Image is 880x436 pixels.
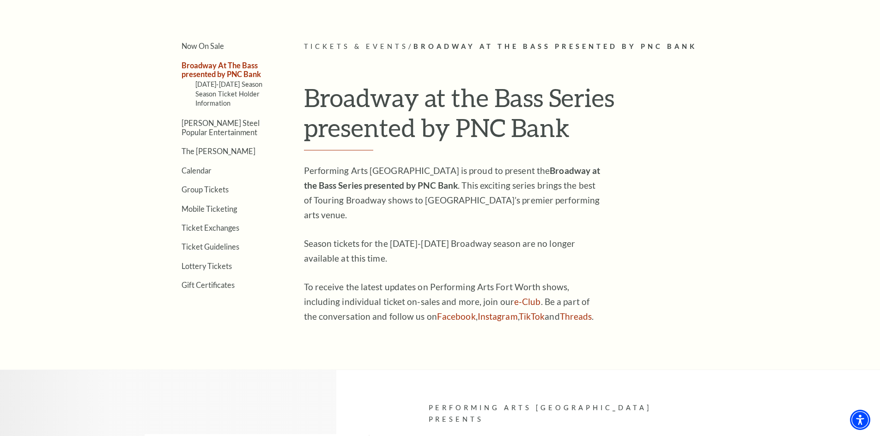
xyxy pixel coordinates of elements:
a: TikTok - open in a new tab [519,311,545,322]
a: Facebook - open in a new tab [437,311,476,322]
a: Lottery Tickets [182,262,232,270]
span: Tickets & Events [304,42,409,50]
p: / [304,41,727,53]
a: Instagram - open in a new tab [478,311,518,322]
a: Gift Certificates [182,281,235,289]
a: Season Ticket Holder Information [195,90,260,107]
a: Group Tickets [182,185,229,194]
a: The [PERSON_NAME] [182,147,255,155]
div: Accessibility Menu [850,410,870,430]
p: Season tickets for the [DATE]-[DATE] Broadway season are no longer available at this time. [304,236,604,266]
p: Performing Arts [GEOGRAPHIC_DATA] is proud to present the . This exciting series brings the best ... [304,163,604,222]
span: Broadway At The Bass presented by PNC Bank [413,42,697,50]
a: Ticket Guidelines [182,242,239,251]
a: [DATE]-[DATE] Season [195,80,263,88]
a: Ticket Exchanges [182,223,239,232]
h1: Broadway at the Bass Series presented by PNC Bank [304,83,727,150]
a: e-Club [514,296,541,307]
a: Threads - open in a new tab [560,311,592,322]
p: Performing Arts [GEOGRAPHIC_DATA] Presents [429,402,676,425]
a: Mobile Ticketing [182,204,237,213]
a: Now On Sale [182,42,224,50]
strong: Broadway at the Bass Series presented by PNC Bank [304,165,601,191]
a: Broadway At The Bass presented by PNC Bank [182,61,261,78]
a: Calendar [182,166,212,175]
p: To receive the latest updates on Performing Arts Fort Worth shows, including individual ticket on... [304,280,604,324]
a: [PERSON_NAME] Steel Popular Entertainment [182,119,260,136]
